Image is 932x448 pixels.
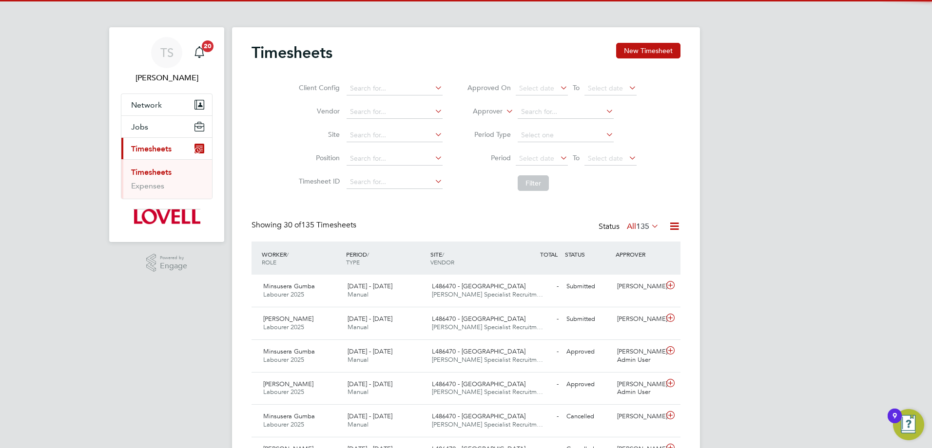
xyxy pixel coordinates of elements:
div: - [512,279,563,295]
span: / [287,250,289,258]
label: Period Type [467,130,511,139]
span: 30 of [284,220,301,230]
div: [PERSON_NAME] [613,311,664,327]
span: L486470 - [GEOGRAPHIC_DATA] [432,347,525,355]
label: Position [296,153,340,162]
div: [PERSON_NAME] Admin User [613,344,664,368]
span: / [367,250,369,258]
span: Labourer 2025 [263,420,304,429]
span: [DATE] - [DATE] [348,412,392,420]
span: L486470 - [GEOGRAPHIC_DATA] [432,282,525,290]
img: lovell-logo-retina.png [133,209,200,224]
span: [PERSON_NAME] [263,380,313,388]
button: Timesheets [121,138,212,159]
span: VENDOR [430,258,454,266]
div: APPROVER [613,245,664,263]
span: Network [131,100,162,110]
input: Search for... [347,105,443,119]
span: [DATE] - [DATE] [348,380,392,388]
span: 135 [636,222,649,231]
label: All [627,222,659,231]
span: L486470 - [GEOGRAPHIC_DATA] [432,380,525,388]
span: / [442,250,444,258]
span: Manual [348,290,369,299]
input: Search for... [347,152,443,166]
span: Labourer 2025 [263,323,304,331]
button: New Timesheet [616,43,680,58]
div: SITE [428,245,512,271]
span: [PERSON_NAME] [263,315,313,323]
a: TS[PERSON_NAME] [121,37,213,84]
span: Labourer 2025 [263,388,304,396]
span: Minsusera Gumba [263,347,315,355]
span: L486470 - [GEOGRAPHIC_DATA] [432,315,525,323]
span: Labourer 2025 [263,290,304,299]
div: STATUS [563,245,613,263]
button: Jobs [121,116,212,137]
span: [DATE] - [DATE] [348,315,392,323]
span: L486470 - [GEOGRAPHIC_DATA] [432,412,525,420]
a: Expenses [131,181,164,190]
div: - [512,409,563,425]
div: Timesheets [121,159,212,199]
span: 20 [202,40,214,52]
span: [PERSON_NAME] Specialist Recruitm… [432,290,543,299]
span: Powered by [160,254,187,262]
input: Search for... [347,129,443,142]
span: [PERSON_NAME] Specialist Recruitm… [432,355,543,364]
input: Search for... [347,82,443,95]
span: Select date [519,154,554,163]
label: Site [296,130,340,139]
span: Manual [348,355,369,364]
span: To [570,81,582,94]
label: Vendor [296,107,340,115]
button: Network [121,94,212,115]
div: - [512,376,563,392]
div: Cancelled [563,409,613,425]
span: To [570,151,582,164]
span: Timesheets [131,144,172,153]
div: PERIOD [344,245,428,271]
div: [PERSON_NAME] [613,409,664,425]
span: Minsusera Gumba [263,282,315,290]
button: Filter [518,175,549,191]
span: TOTAL [540,250,558,258]
span: Select date [588,154,623,163]
div: Approved [563,344,613,360]
div: - [512,344,563,360]
input: Search for... [347,175,443,189]
div: WORKER [259,245,344,271]
div: 9 [893,416,897,429]
span: Minsusera Gumba [263,412,315,420]
span: [PERSON_NAME] Specialist Recruitm… [432,323,543,331]
div: Submitted [563,311,613,327]
span: Manual [348,323,369,331]
span: Jobs [131,122,148,131]
label: Approved On [467,83,511,92]
span: Tom Sadowski [121,72,213,84]
span: [DATE] - [DATE] [348,282,392,290]
span: TYPE [346,258,360,266]
span: Engage [160,262,187,270]
span: Manual [348,388,369,396]
span: Manual [348,420,369,429]
div: - [512,311,563,327]
a: Go to home page [121,209,213,224]
h2: Timesheets [252,43,332,62]
nav: Main navigation [109,27,224,242]
div: Submitted [563,279,613,295]
span: [PERSON_NAME] Specialist Recruitm… [432,420,543,429]
input: Select one [518,129,614,142]
span: Select date [519,84,554,93]
label: Client Config [296,83,340,92]
span: 135 Timesheets [284,220,356,230]
span: Select date [588,84,623,93]
a: 20 [190,37,209,68]
div: Approved [563,376,613,392]
div: [PERSON_NAME] [613,279,664,295]
label: Period [467,153,511,162]
a: Timesheets [131,168,172,177]
span: ROLE [262,258,276,266]
label: Timesheet ID [296,177,340,186]
div: Status [599,220,661,234]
